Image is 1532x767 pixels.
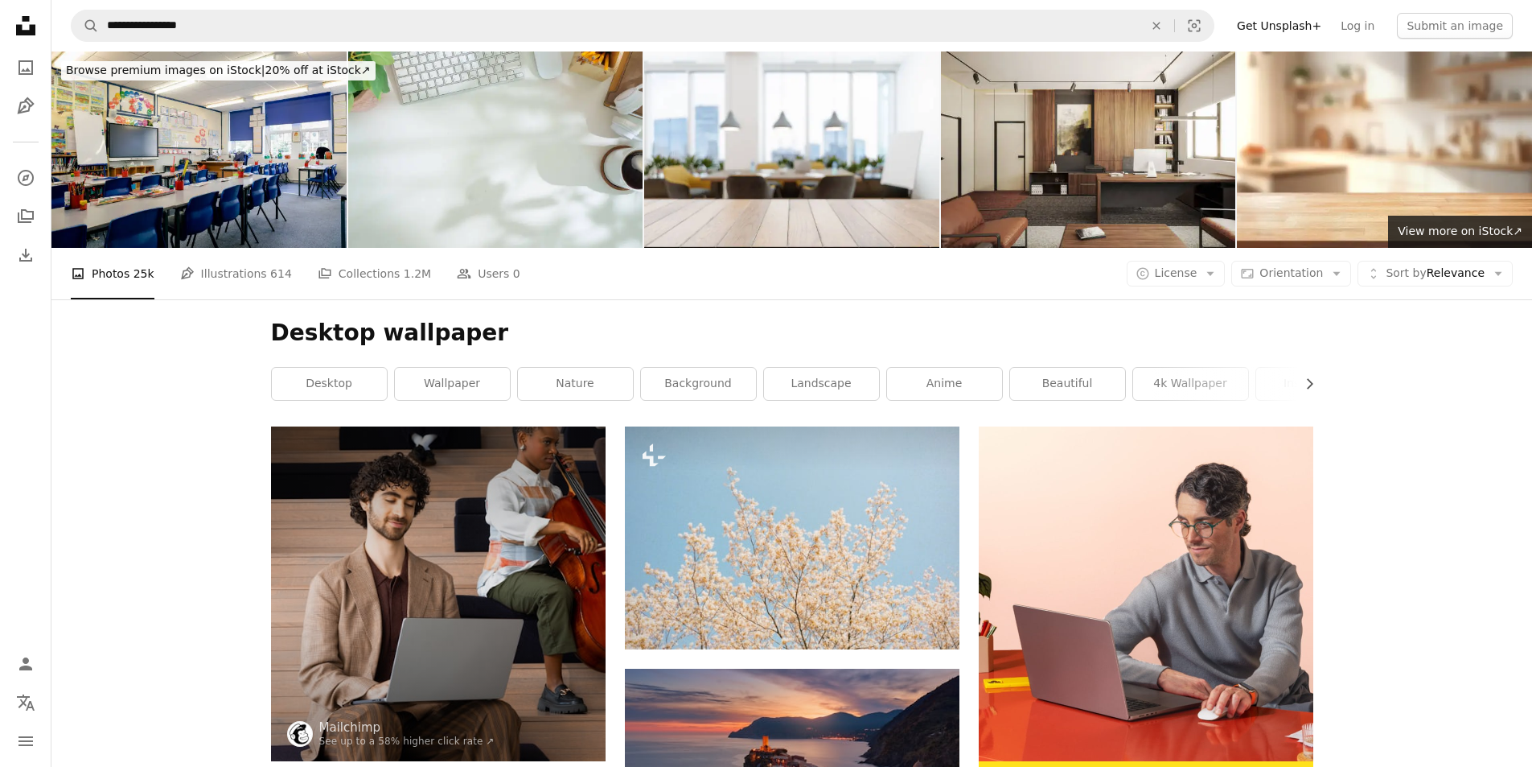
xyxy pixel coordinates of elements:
a: Explore [10,162,42,194]
div: 20% off at iStock ↗ [61,61,376,80]
span: License [1155,266,1197,279]
a: Man with laptop and woman playing cello [271,587,606,601]
a: Users 0 [457,248,520,299]
img: Director office. Interior design. Computer Generated Image Of Office. Architectural Visualization... [941,52,1236,248]
button: Menu [10,725,42,757]
button: Language [10,687,42,719]
button: License [1127,261,1226,287]
form: Find visuals sitewide [71,10,1214,42]
img: Man with laptop and woman playing cello [271,427,606,761]
img: file-1722962848292-892f2e7827caimage [979,427,1313,761]
a: Mailchimp [319,720,495,736]
a: Get Unsplash+ [1227,13,1331,39]
img: Wood Empty Surface And Abstract Blur Meeting Room With Conference Table, Yellow Chairs And Plants. [644,52,939,248]
img: a tree with white flowers against a blue sky [625,427,959,649]
span: 1.2M [404,265,431,282]
a: inspiration [1256,368,1371,400]
span: 614 [270,265,292,282]
img: Top view white office desk with keyboard, coffee cup, headphone and stationery. [348,52,643,248]
a: Log in / Sign up [10,648,42,680]
a: Browse premium images on iStock|20% off at iStock↗ [51,52,385,90]
a: landscape [764,368,879,400]
a: Download History [10,239,42,271]
a: Photos [10,52,42,84]
button: Visual search [1175,10,1214,41]
a: Log in [1331,13,1384,39]
button: Clear [1139,10,1174,41]
img: Go to Mailchimp's profile [287,721,313,747]
a: Illustrations [10,90,42,122]
a: a tree with white flowers against a blue sky [625,530,959,545]
button: Orientation [1231,261,1351,287]
button: scroll list to the right [1295,368,1313,400]
span: 0 [513,265,520,282]
button: Search Unsplash [72,10,99,41]
span: Sort by [1386,266,1426,279]
span: View more on iStock ↗ [1398,225,1522,237]
button: Sort byRelevance [1357,261,1513,287]
span: Relevance [1386,266,1485,282]
a: Illustrations 614 [180,248,292,299]
img: Empty wooden table front kitchen blurred background. [1237,52,1532,248]
a: nature [518,368,633,400]
a: beautiful [1010,368,1125,400]
a: desktop [272,368,387,400]
span: Orientation [1259,266,1323,279]
h1: Desktop wallpaper [271,319,1313,348]
a: Collections 1.2M [318,248,431,299]
a: 4k wallpaper [1133,368,1248,400]
a: background [641,368,756,400]
img: Empty Classroom [51,52,347,248]
button: Submit an image [1397,13,1513,39]
a: See up to a 58% higher click rate ↗ [319,736,495,747]
a: Collections [10,200,42,233]
a: anime [887,368,1002,400]
span: Browse premium images on iStock | [66,64,265,76]
a: View more on iStock↗ [1388,216,1532,248]
a: wallpaper [395,368,510,400]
